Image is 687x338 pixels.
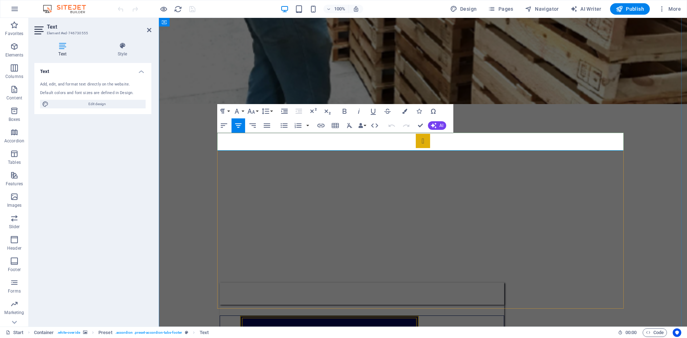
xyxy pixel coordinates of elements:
[643,328,667,337] button: Code
[9,117,20,122] p: Boxes
[292,104,306,118] button: Decrease Indent
[321,104,334,118] button: Subscript
[34,328,54,337] span: Click to select. Double-click to edit
[570,5,601,13] span: AI Writer
[7,245,21,251] p: Header
[185,330,188,334] i: This element is a customizable preset
[305,118,311,133] button: Ordered List
[323,5,349,13] button: 100%
[260,118,274,133] button: Align Justify
[217,118,231,133] button: Align Left
[5,31,23,36] p: Favorites
[4,310,24,315] p: Marketing
[260,104,274,118] button: Line Height
[352,104,366,118] button: Italic (Ctrl+I)
[47,30,137,36] h3: Element #ed-746730555
[525,5,559,13] span: Navigator
[34,42,93,57] h4: Text
[232,118,245,133] button: Align Center
[616,5,644,13] span: Publish
[174,5,182,13] button: reload
[381,104,394,118] button: Strikethrough
[9,224,20,230] p: Slider
[34,328,209,337] nav: breadcrumb
[57,328,80,337] span: . white-overide
[656,3,684,15] button: More
[47,24,151,30] h2: Text
[625,328,637,337] span: 00 00
[98,328,112,337] span: Click to select. Double-click to edit
[399,118,413,133] button: Redo (Ctrl+Shift+Z)
[485,3,516,15] button: Pages
[5,52,24,58] p: Elements
[83,330,87,334] i: This element contains a background
[488,5,513,13] span: Pages
[93,42,151,57] h4: Style
[646,328,664,337] span: Code
[353,6,359,12] i: On resize automatically adjust zoom level to fit chosen device.
[673,328,681,337] button: Usercentrics
[328,118,342,133] button: Insert Table
[357,118,367,133] button: Data Bindings
[385,118,399,133] button: Undo (Ctrl+Z)
[338,104,351,118] button: Bold (Ctrl+B)
[277,118,291,133] button: Unordered List
[427,104,440,118] button: Special Characters
[41,5,95,13] img: Editor Logo
[412,104,426,118] button: Icons
[658,5,681,13] span: More
[306,104,320,118] button: Superscript
[447,3,480,15] button: Design
[8,267,21,273] p: Footer
[6,328,24,337] a: Click to cancel selection. Double-click to open Pages
[450,5,477,13] span: Design
[6,181,23,187] p: Features
[618,328,637,337] h6: Session time
[115,328,182,337] span: . accordion .preset-accordion-tabs-footer
[567,3,604,15] button: AI Writer
[368,118,381,133] button: HTML
[246,118,259,133] button: Align Right
[4,138,24,144] p: Accordion
[6,95,22,101] p: Content
[610,3,650,15] button: Publish
[366,104,380,118] button: Underline (Ctrl+U)
[522,3,562,15] button: Navigator
[5,74,23,79] p: Columns
[439,123,443,128] span: AI
[246,104,259,118] button: Font Size
[291,118,305,133] button: Ordered List
[174,5,182,13] i: Reload page
[343,118,356,133] button: Clear Formatting
[7,202,22,208] p: Images
[278,104,291,118] button: Increase Indent
[232,104,245,118] button: Font Family
[314,118,328,133] button: Insert Link
[8,288,21,294] p: Forms
[630,330,632,335] span: :
[334,5,346,13] h6: 100%
[217,104,231,118] button: Paragraph Format
[34,63,151,76] h4: Text
[40,90,146,96] div: Default colors and font sizes are defined in Design.
[428,121,446,130] button: AI
[51,100,143,108] span: Edit design
[40,100,146,108] button: Edit design
[414,118,427,133] button: Confirm (Ctrl+⏎)
[200,328,209,337] span: Click to select. Double-click to edit
[398,104,411,118] button: Colors
[8,160,21,165] p: Tables
[40,82,146,88] div: Add, edit, and format text directly on the website.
